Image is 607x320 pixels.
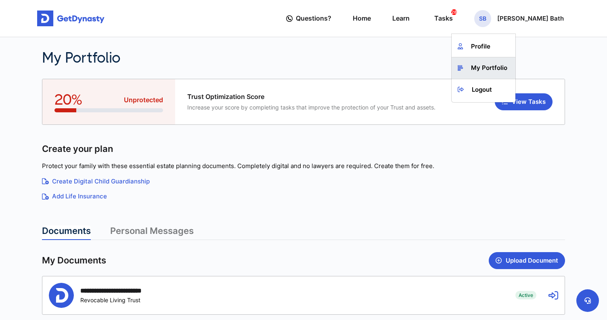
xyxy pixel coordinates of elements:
span: Create your plan [42,143,113,155]
button: Upload Document [489,252,565,269]
span: My Documents [42,255,106,266]
a: Personal Messages [110,225,194,240]
div: Revocable Living Trust [80,297,163,303]
a: Home [353,7,371,30]
a: Add Life Insurance [42,192,565,201]
span: SB [474,10,491,27]
a: Documents [42,225,91,240]
p: [PERSON_NAME] Bath [497,15,564,22]
img: Get started for free with Dynasty Trust Company [37,11,105,27]
a: Create Digital Child Guardianship [42,177,565,186]
h2: My Portfolio [42,49,430,67]
span: Unprotected [124,95,163,105]
img: Person [49,283,74,308]
span: Active [515,291,536,299]
button: View Tasks [495,93,553,110]
a: My Portfolio [452,57,515,79]
span: 28 [451,9,457,15]
p: Protect your family with these essential estate planning documents. Completely digital and no law... [42,162,565,171]
span: Trust Optimization Score [187,93,435,101]
button: SB[PERSON_NAME] Bath [474,10,564,27]
div: SB[PERSON_NAME] Bath [451,34,516,103]
div: Tasks [434,11,453,26]
a: Learn [392,7,410,30]
a: Logout [452,79,515,101]
span: 20% [54,91,82,108]
a: Profile [452,36,515,57]
span: Increase your score by completing tasks that improve the protection of your Trust and assets. [187,104,435,111]
a: Tasks28 [431,7,453,30]
span: Questions? [296,11,331,26]
a: Questions? [286,7,331,30]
